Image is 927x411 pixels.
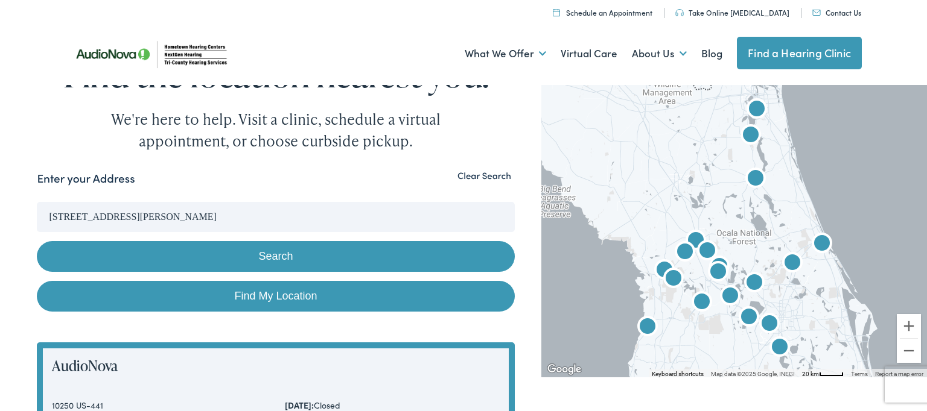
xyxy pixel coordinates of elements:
[705,253,734,282] div: AudioNova
[742,96,771,125] div: NextGen Hearing by AudioNova
[681,227,710,256] div: Tri-County Hearing Services by AudioNova
[736,122,765,151] div: AudioNova
[632,31,687,76] a: About Us
[675,7,789,17] a: Take Online [MEDICAL_DATA]
[671,239,699,268] div: AudioNova
[52,356,118,375] a: AudioNova
[659,265,688,294] div: Tri-County Hearing Services by AudioNova
[897,339,921,363] button: Zoom out
[650,257,679,286] div: AudioNova
[37,241,514,272] button: Search
[37,54,514,93] h1: Find the location nearest you.
[740,269,769,298] div: AudioNova
[675,9,684,16] img: utility icon
[454,170,515,181] button: Clear Search
[812,10,821,16] img: utility icon
[711,371,795,377] span: Map data ©2025 Google, INEGI
[808,230,836,259] div: Hometown Hearing by AudioNova
[755,310,784,339] div: AudioNova
[778,249,807,278] div: AudioNova
[285,399,314,411] strong: [DATE]:
[704,259,733,287] div: AudioNova
[701,31,722,76] a: Blog
[553,7,652,17] a: Schedule an Appointment
[544,362,584,377] img: Google
[553,8,560,16] img: utility icon
[465,31,546,76] a: What We Offer
[802,371,819,377] span: 20 km
[544,362,584,377] a: Open this area in Google Maps (opens a new window)
[765,334,794,363] div: AudioNova
[812,7,861,17] a: Contact Us
[741,165,770,194] div: NextGen Hearing by AudioNova
[561,31,617,76] a: Virtual Care
[693,237,722,266] div: AudioNova
[687,289,716,318] div: AudioNova
[737,37,862,69] a: Find a Hearing Clinic
[897,314,921,338] button: Zoom in
[37,170,135,187] label: Enter your Address
[37,202,514,232] input: Enter your address or zip code
[734,304,763,333] div: Tri-County Hearing Services by AudioNova
[652,370,704,378] button: Keyboard shortcuts
[798,369,847,377] button: Map Scale: 20 km per 37 pixels
[83,108,469,152] div: We're here to help. Visit a clinic, schedule a virtual appointment, or choose curbside pickup.
[851,371,868,377] a: Terms (opens in new tab)
[633,313,662,342] div: Tri-County Hearing Services by AudioNova
[875,371,923,377] a: Report a map error
[716,283,745,312] div: AudioNova
[37,281,514,312] a: Find My Location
